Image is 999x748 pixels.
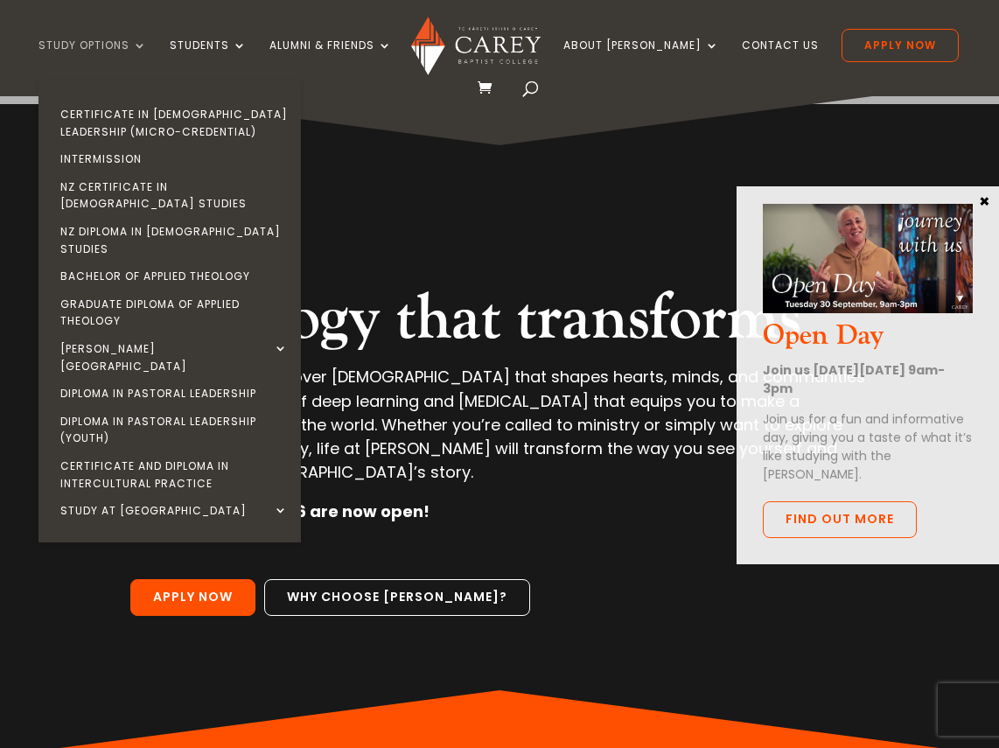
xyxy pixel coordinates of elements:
a: Apply Now [130,579,255,616]
a: NZ Diploma in [DEMOGRAPHIC_DATA] Studies [43,218,305,262]
a: About [PERSON_NAME] [563,39,719,80]
a: Intermission [43,145,305,173]
button: Close [975,192,993,208]
a: Graduate Diploma of Applied Theology [43,290,305,335]
img: Carey Baptist College [411,17,540,75]
a: Students [170,39,247,80]
a: Diploma in Pastoral Leadership (Youth) [43,408,305,452]
a: Contact Us [742,39,819,80]
a: Open Day Oct 2025 [763,298,973,318]
h2: Theology that transforms [130,281,869,365]
a: Study at [GEOGRAPHIC_DATA] [43,497,305,525]
strong: Join us [DATE][DATE] 9am-3pm [763,361,945,397]
a: Certificate in [DEMOGRAPHIC_DATA] Leadership (Micro-credential) [43,101,305,145]
a: [PERSON_NAME][GEOGRAPHIC_DATA] [43,335,305,380]
p: Join us for a fun and informative day, giving you a taste of what it’s like studying with the [PE... [763,410,973,484]
h3: Open Day [763,319,973,361]
p: We invite you to discover [DEMOGRAPHIC_DATA] that shapes hearts, minds, and communities and begin... [130,365,869,500]
a: Alumni & Friends [269,39,392,80]
a: Diploma in Pastoral Leadership [43,380,305,408]
img: Open Day Oct 2025 [763,204,973,314]
a: Find out more [763,501,917,538]
a: Why choose [PERSON_NAME]? [264,579,530,616]
a: Study Options [38,39,147,80]
a: Apply Now [842,29,959,62]
a: Bachelor of Applied Theology [43,262,305,290]
a: Certificate and Diploma in Intercultural Practice [43,452,305,497]
a: NZ Certificate in [DEMOGRAPHIC_DATA] Studies [43,173,305,218]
